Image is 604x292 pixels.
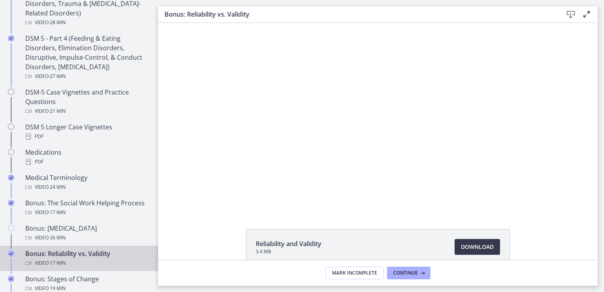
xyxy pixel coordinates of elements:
span: · 24 min [49,182,66,192]
div: Video [25,18,149,27]
i: Completed [8,276,14,282]
span: Reliability and Validity [256,239,321,248]
span: 3.4 MB [256,248,321,255]
div: Bonus: [MEDICAL_DATA] [25,224,149,243]
div: PDF [25,157,149,167]
div: PDF [25,132,149,141]
div: DSM-5 Case Vignettes and Practice Questions [25,87,149,116]
i: Completed [8,250,14,257]
div: Medical Terminology [25,173,149,192]
div: DSM 5 - Part 4 (Feeding & Eating Disorders, Elimination Disorders, Disruptive, Impulse-Control, &... [25,34,149,81]
button: Continue [387,267,430,279]
div: Bonus: Reliability vs. Validity [25,249,149,268]
span: · 28 min [49,18,66,27]
span: · 21 min [49,106,66,116]
i: Completed [8,200,14,206]
span: Mark Incomplete [332,270,377,276]
div: Video [25,233,149,243]
span: · 17 min [49,208,66,217]
div: Bonus: The Social Work Helping Process [25,198,149,217]
i: Completed [8,35,14,42]
iframe: Video Lesson [158,23,598,211]
div: Medications [25,148,149,167]
span: · 26 min [49,233,66,243]
div: Video [25,208,149,217]
span: · 27 min [49,72,66,81]
span: Continue [393,270,418,276]
span: · 17 min [49,258,66,268]
h3: Bonus: Reliability vs. Validity [164,9,550,19]
i: Completed [8,174,14,181]
div: Video [25,182,149,192]
a: Download [455,239,500,255]
span: Download [461,242,494,252]
div: Video [25,258,149,268]
button: Mark Incomplete [325,267,384,279]
div: DSM 5 Longer Case Vignettes [25,122,149,141]
div: Video [25,72,149,81]
div: Video [25,106,149,116]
